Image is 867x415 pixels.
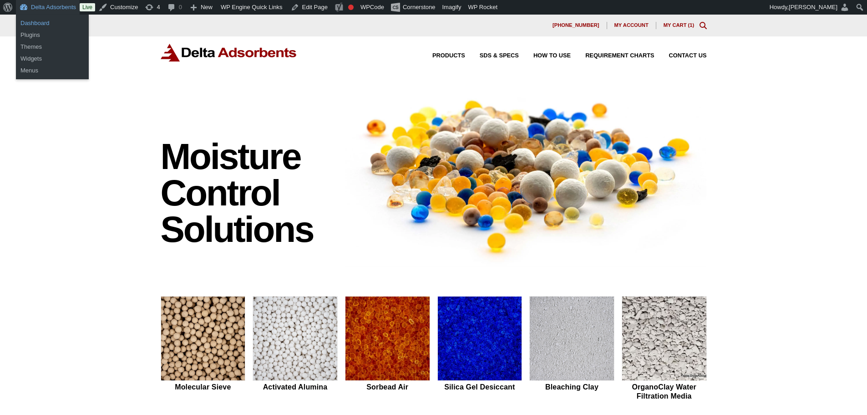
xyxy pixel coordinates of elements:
a: Bleaching Clay [529,296,614,402]
span: 1 [690,22,692,28]
a: Dashboard [16,17,89,29]
span: [PERSON_NAME] [789,4,837,10]
h2: Sorbead Air [345,383,430,391]
a: Activated Alumina [253,296,338,402]
span: Products [432,53,465,59]
a: OrganoClay Water Filtration Media [622,296,707,402]
span: SDS & SPECS [480,53,519,59]
a: SDS & SPECS [465,53,519,59]
a: Silica Gel Desiccant [437,296,522,402]
h2: Silica Gel Desiccant [437,383,522,391]
h2: Molecular Sieve [161,383,246,391]
span: My account [614,23,649,28]
h2: Activated Alumina [253,383,338,391]
span: How to Use [533,53,571,59]
img: Delta Adsorbents [161,44,297,61]
a: Themes [16,41,89,53]
a: Contact Us [654,53,707,59]
a: How to Use [519,53,571,59]
a: My Cart (1) [664,22,695,28]
h1: Moisture Control Solutions [161,138,336,248]
span: [PHONE_NUMBER] [553,23,599,28]
span: Contact Us [669,53,707,59]
a: Products [418,53,465,59]
a: Requirement Charts [571,53,654,59]
a: Plugins [16,29,89,41]
img: Image [345,83,707,267]
ul: Delta Adsorbents [16,38,89,79]
a: Menus [16,65,89,77]
a: Molecular Sieve [161,296,246,402]
a: Sorbead Air [345,296,430,402]
a: Live [80,3,95,11]
span: Requirement Charts [585,53,654,59]
h2: Bleaching Clay [529,383,614,391]
a: Widgets [16,53,89,65]
a: My account [607,22,656,29]
a: [PHONE_NUMBER] [545,22,607,29]
div: Toggle Modal Content [700,22,707,29]
ul: Delta Adsorbents [16,15,89,44]
div: Focus keyphrase not set [348,5,354,10]
h2: OrganoClay Water Filtration Media [622,383,707,400]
